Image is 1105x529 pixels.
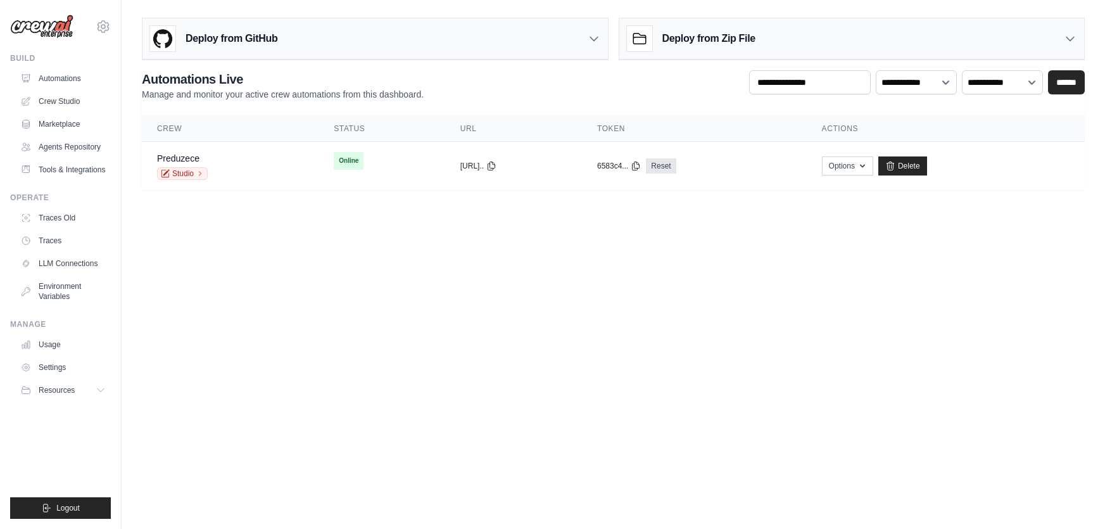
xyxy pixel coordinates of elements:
[597,161,641,171] button: 6583c4...
[142,116,319,142] th: Crew
[186,31,277,46] h3: Deploy from GitHub
[15,208,111,228] a: Traces Old
[10,497,111,519] button: Logout
[10,15,73,39] img: Logo
[15,357,111,378] a: Settings
[822,156,873,175] button: Options
[142,70,424,88] h2: Automations Live
[807,116,1085,142] th: Actions
[662,31,755,46] h3: Deploy from Zip File
[15,231,111,251] a: Traces
[56,503,80,513] span: Logout
[10,319,111,329] div: Manage
[15,380,111,400] button: Resources
[445,116,582,142] th: URL
[157,153,199,163] a: Preduzece
[142,88,424,101] p: Manage and monitor your active crew automations from this dashboard.
[878,156,927,175] a: Delete
[39,385,75,395] span: Resources
[150,26,175,51] img: GitHub Logo
[646,158,676,174] a: Reset
[15,253,111,274] a: LLM Connections
[15,91,111,112] a: Crew Studio
[319,116,445,142] th: Status
[15,160,111,180] a: Tools & Integrations
[15,68,111,89] a: Automations
[15,276,111,307] a: Environment Variables
[582,116,807,142] th: Token
[15,335,111,355] a: Usage
[157,167,208,180] a: Studio
[334,152,363,170] span: Online
[15,137,111,157] a: Agents Repository
[10,53,111,63] div: Build
[15,114,111,134] a: Marketplace
[10,193,111,203] div: Operate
